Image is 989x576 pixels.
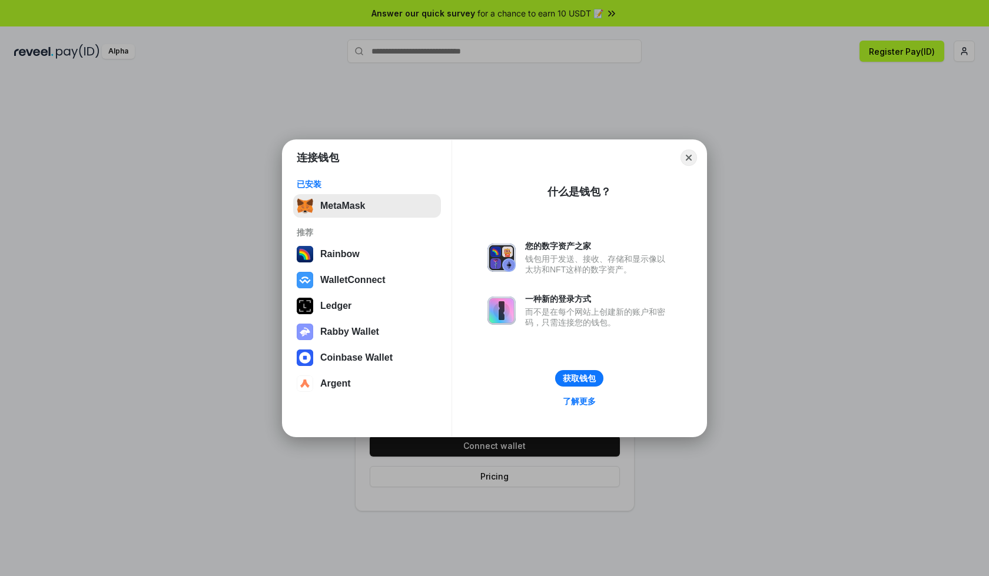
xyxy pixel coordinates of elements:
[320,378,351,389] div: Argent
[547,185,611,199] div: 什么是钱包？
[556,394,603,409] a: 了解更多
[320,249,360,259] div: Rainbow
[293,242,441,266] button: Rainbow
[525,294,671,304] div: 一种新的登录方式
[555,370,603,387] button: 获取钱包
[293,320,441,344] button: Rabby Wallet
[320,327,379,337] div: Rabby Wallet
[681,149,697,166] button: Close
[487,297,516,325] img: svg+xml,%3Csvg%20xmlns%3D%22http%3A%2F%2Fwww.w3.org%2F2000%2Fsvg%22%20fill%3D%22none%22%20viewBox...
[293,372,441,395] button: Argent
[525,241,671,251] div: 您的数字资产之家
[320,201,365,211] div: MetaMask
[297,151,339,165] h1: 连接钱包
[563,396,596,407] div: 了解更多
[297,246,313,262] img: svg+xml,%3Csvg%20width%3D%22120%22%20height%3D%22120%22%20viewBox%3D%220%200%20120%20120%22%20fil...
[293,194,441,218] button: MetaMask
[525,254,671,275] div: 钱包用于发送、接收、存储和显示像以太坊和NFT这样的数字资产。
[297,298,313,314] img: svg+xml,%3Csvg%20xmlns%3D%22http%3A%2F%2Fwww.w3.org%2F2000%2Fsvg%22%20width%3D%2228%22%20height%3...
[320,301,351,311] div: Ledger
[293,268,441,292] button: WalletConnect
[487,244,516,272] img: svg+xml,%3Csvg%20xmlns%3D%22http%3A%2F%2Fwww.w3.org%2F2000%2Fsvg%22%20fill%3D%22none%22%20viewBox...
[525,307,671,328] div: 而不是在每个网站上创建新的账户和密码，只需连接您的钱包。
[320,352,393,363] div: Coinbase Wallet
[293,346,441,369] button: Coinbase Wallet
[297,198,313,214] img: svg+xml,%3Csvg%20fill%3D%22none%22%20height%3D%2233%22%20viewBox%3D%220%200%2035%2033%22%20width%...
[297,324,313,340] img: svg+xml,%3Csvg%20xmlns%3D%22http%3A%2F%2Fwww.w3.org%2F2000%2Fsvg%22%20fill%3D%22none%22%20viewBox...
[563,373,596,384] div: 获取钱包
[297,179,437,189] div: 已安装
[320,275,386,285] div: WalletConnect
[293,294,441,318] button: Ledger
[297,375,313,392] img: svg+xml,%3Csvg%20width%3D%2228%22%20height%3D%2228%22%20viewBox%3D%220%200%2028%2028%22%20fill%3D...
[297,349,313,366] img: svg+xml,%3Csvg%20width%3D%2228%22%20height%3D%2228%22%20viewBox%3D%220%200%2028%2028%22%20fill%3D...
[297,272,313,288] img: svg+xml,%3Csvg%20width%3D%2228%22%20height%3D%2228%22%20viewBox%3D%220%200%2028%2028%22%20fill%3D...
[297,227,437,238] div: 推荐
